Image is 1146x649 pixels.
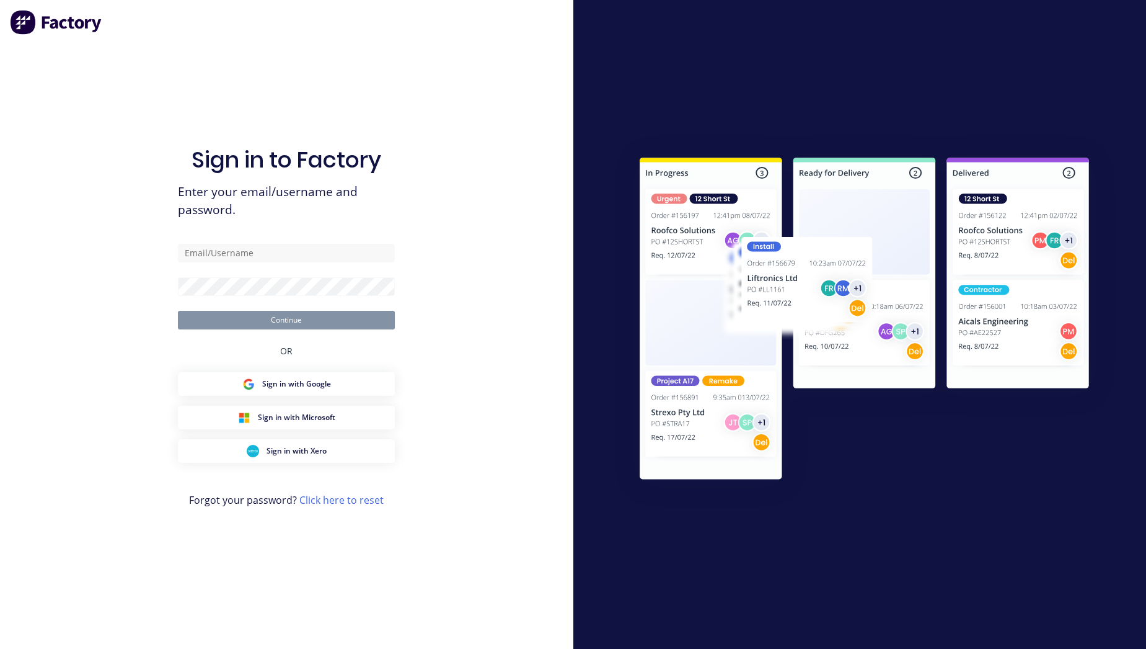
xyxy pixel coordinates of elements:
img: Factory [10,10,103,35]
span: Sign in with Xero [267,445,327,457]
img: Microsoft Sign in [238,411,250,424]
img: Sign in [612,133,1116,509]
button: Google Sign inSign in with Google [178,372,395,396]
span: Sign in with Microsoft [258,412,335,423]
h1: Sign in to Factory [192,146,381,173]
button: Continue [178,311,395,329]
img: Xero Sign in [247,445,259,457]
div: OR [280,329,293,372]
input: Email/Username [178,244,395,262]
span: Enter your email/username and password. [178,183,395,219]
span: Sign in with Google [262,378,331,390]
button: Xero Sign inSign in with Xero [178,439,395,463]
a: Click here to reset [299,493,384,507]
button: Microsoft Sign inSign in with Microsoft [178,406,395,429]
span: Forgot your password? [189,493,384,508]
img: Google Sign in [242,378,255,390]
